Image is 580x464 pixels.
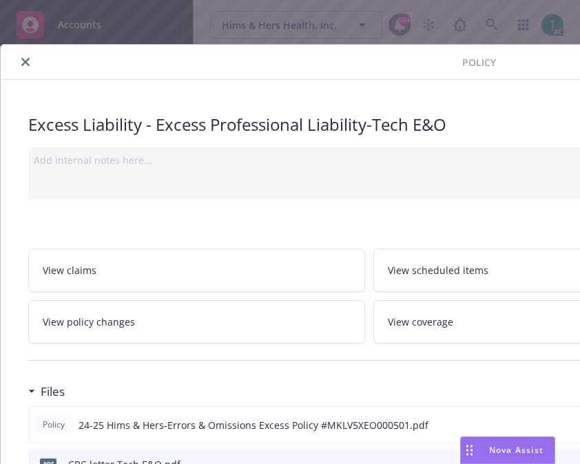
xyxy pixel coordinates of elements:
[79,418,428,432] span: 24-25 Hims & Hers-Errors & Omissions Excess Policy #MKLV5XEO000501.pdf
[460,436,555,464] button: Nova Assist
[40,419,68,431] span: Policy
[28,383,65,401] div: Files
[43,263,96,277] span: View claims
[17,54,34,70] button: close
[462,55,496,70] span: Policy
[41,383,65,401] h3: Files
[43,315,135,329] span: View policy changes
[461,437,478,463] div: Drag to move
[388,315,453,329] span: View coverage
[28,300,365,344] a: View policy changes
[489,444,543,456] span: Nova Assist
[28,249,365,292] a: View claims
[388,263,488,277] span: View scheduled items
